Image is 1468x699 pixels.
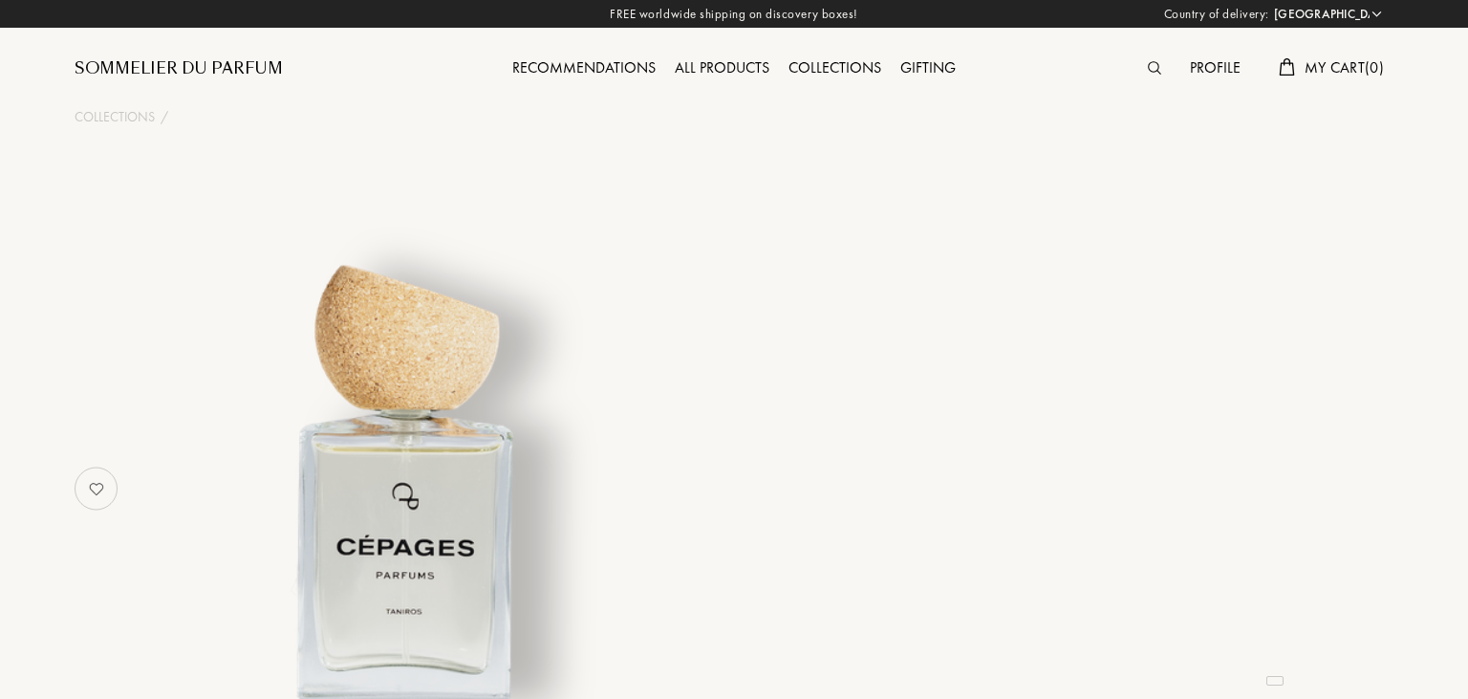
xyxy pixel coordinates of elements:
span: Country of delivery: [1164,5,1269,24]
div: All products [665,56,779,81]
div: Recommendations [503,56,665,81]
a: Collections [779,57,891,77]
a: Sommelier du Parfum [75,57,283,80]
img: cart.svg [1279,58,1294,76]
span: My Cart ( 0 ) [1305,57,1384,77]
a: All products [665,57,779,77]
a: Recommendations [503,57,665,77]
div: Gifting [891,56,965,81]
a: Gifting [891,57,965,77]
div: Profile [1180,56,1250,81]
img: search_icn.svg [1148,61,1161,75]
a: Collections [75,107,155,127]
img: no_like_p.png [77,470,116,508]
a: Profile [1180,57,1250,77]
div: Collections [779,56,891,81]
div: / [161,107,168,127]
